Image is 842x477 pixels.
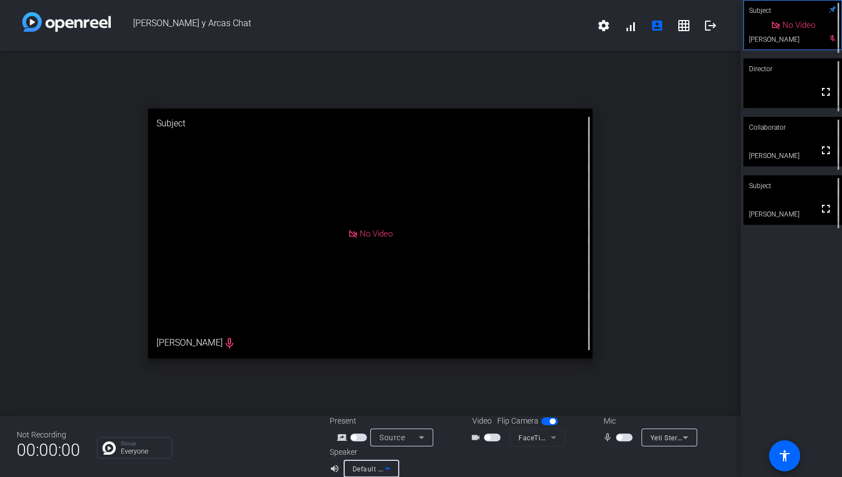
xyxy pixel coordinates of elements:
[778,449,791,463] mat-icon: accessibility
[17,429,80,441] div: Not Recording
[593,415,704,427] div: Mic
[819,202,833,215] mat-icon: fullscreen
[111,12,590,39] span: [PERSON_NAME] y Arcas Chat
[121,448,166,455] p: Everyone
[353,464,487,473] span: Default - MacBook Pro Speakers (Built-in)
[360,228,393,238] span: No Video
[597,19,610,32] mat-icon: settings
[743,117,842,138] div: Collaborator
[603,431,616,444] mat-icon: mic_none
[819,144,833,157] mat-icon: fullscreen
[819,85,833,99] mat-icon: fullscreen
[743,58,842,80] div: Director
[472,415,492,427] span: Video
[617,12,644,39] button: signal_cellular_alt
[102,441,116,455] img: Chat Icon
[471,431,484,444] mat-icon: videocam_outline
[22,12,111,32] img: white-gradient.svg
[782,20,815,30] span: No Video
[677,19,691,32] mat-icon: grid_on
[497,415,539,427] span: Flip Camera
[650,433,768,442] span: Yeti Stereo Microphone (046d:0ab7)
[379,433,405,442] span: Source
[17,436,80,464] span: 00:00:00
[330,446,396,458] div: Speaker
[743,175,842,196] div: Subject
[337,431,350,444] mat-icon: screen_share_outline
[330,462,343,475] mat-icon: volume_up
[704,19,717,32] mat-icon: logout
[330,415,441,427] div: Present
[148,109,593,139] div: Subject
[650,19,664,32] mat-icon: account_box
[121,441,166,446] p: Group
